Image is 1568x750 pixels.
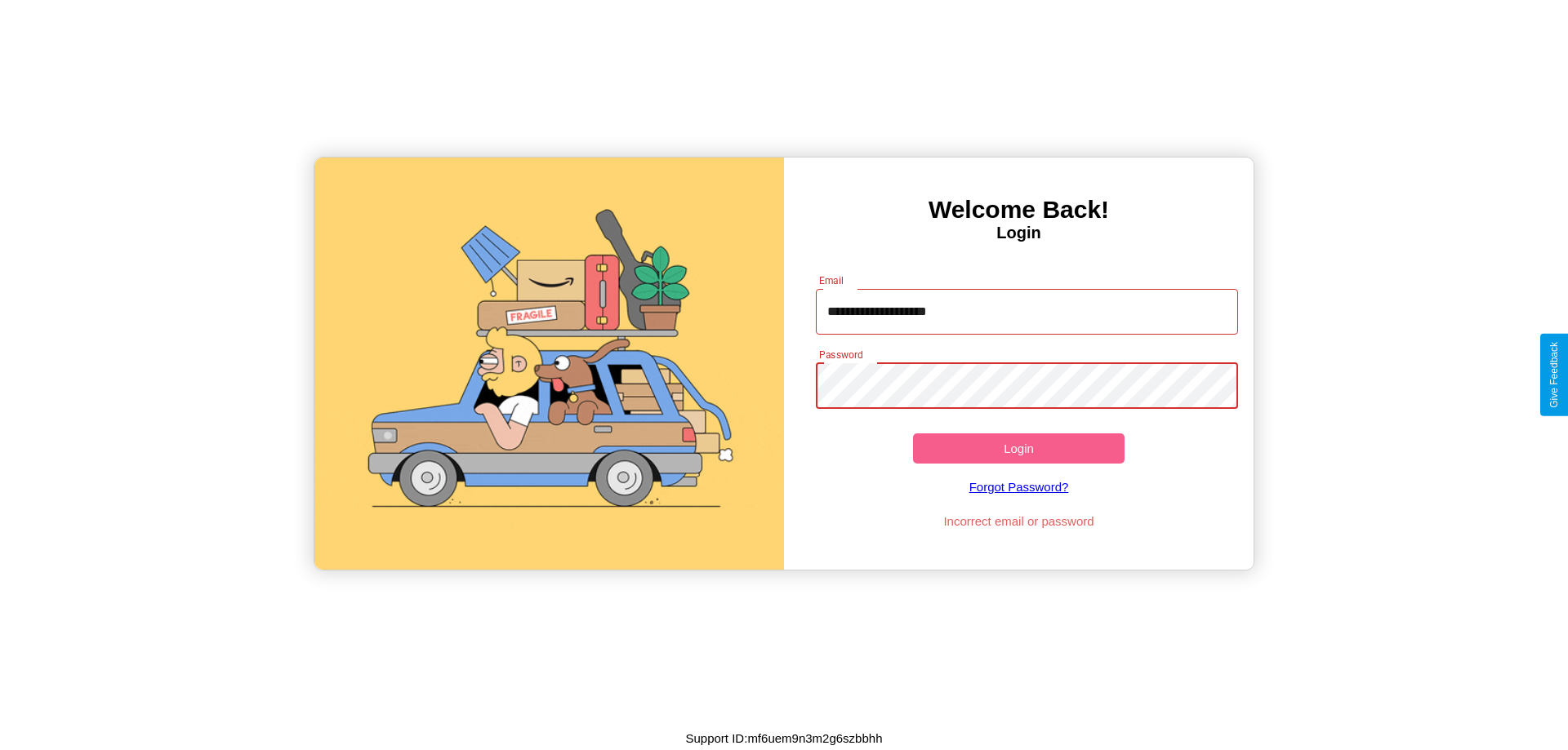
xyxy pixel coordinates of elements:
img: gif [314,158,784,570]
label: Password [819,348,862,362]
h3: Welcome Back! [784,196,1254,224]
div: Give Feedback [1548,342,1560,408]
p: Support ID: mf6uem9n3m2g6szbbhh [686,727,883,749]
label: Email [819,273,844,287]
button: Login [913,433,1125,464]
a: Forgot Password? [808,464,1231,510]
p: Incorrect email or password [808,510,1231,532]
h4: Login [784,224,1254,242]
